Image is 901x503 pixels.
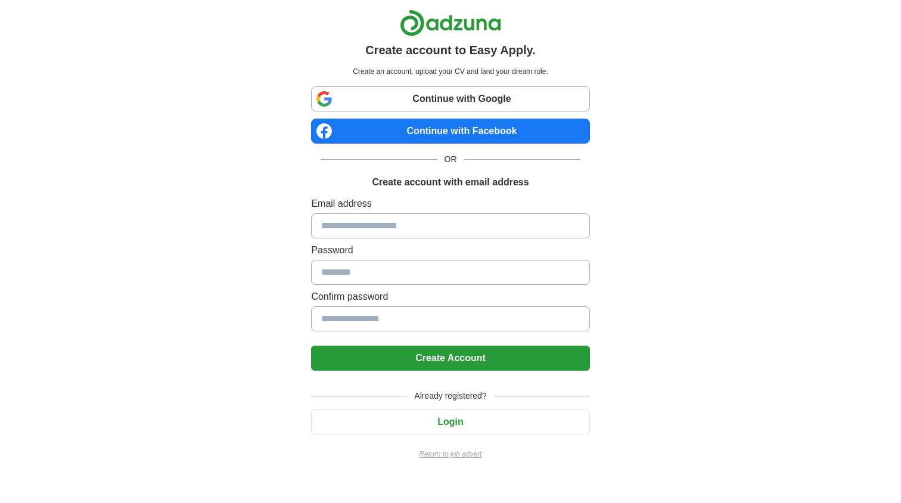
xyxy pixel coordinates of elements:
h1: Create account with email address [372,175,529,190]
label: Email address [311,197,589,211]
button: Login [311,409,589,434]
a: Continue with Facebook [311,119,589,144]
span: Already registered? [407,390,493,402]
p: Create an account, upload your CV and land your dream role. [313,66,587,77]
a: Continue with Google [311,86,589,111]
button: Create Account [311,346,589,371]
a: Return to job advert [311,449,589,459]
h1: Create account to Easy Apply. [365,41,536,59]
label: Password [311,243,589,257]
label: Confirm password [311,290,589,304]
a: Login [311,417,589,427]
img: Adzuna logo [400,10,501,36]
span: OR [437,153,464,166]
